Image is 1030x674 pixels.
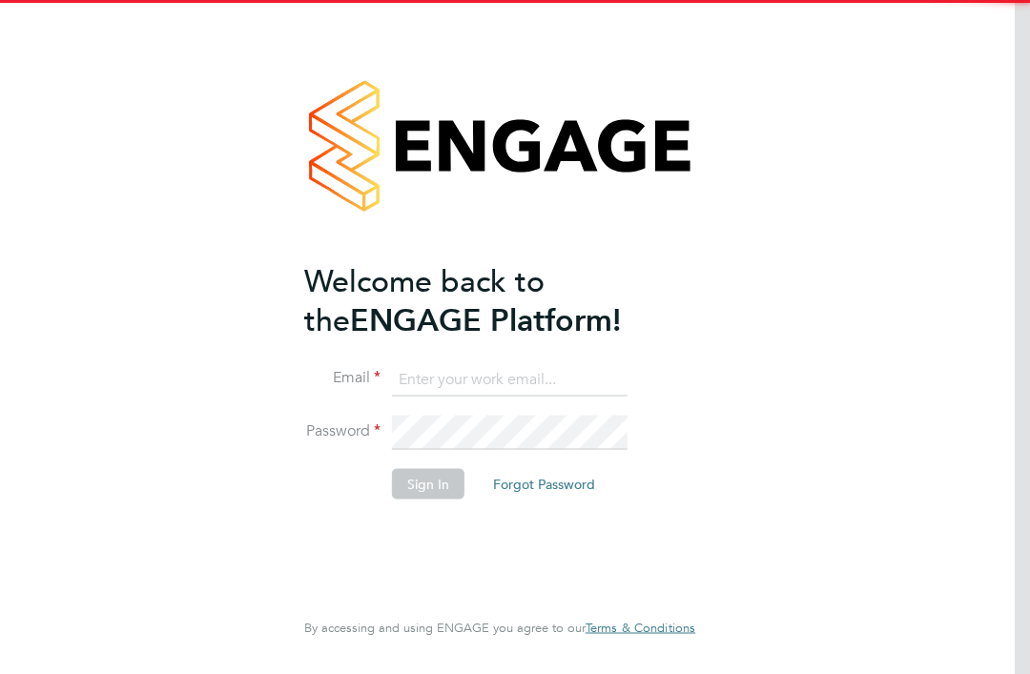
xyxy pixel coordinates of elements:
button: Sign In [392,469,464,500]
span: Terms & Conditions [586,620,695,636]
a: Terms & Conditions [586,621,695,636]
span: Welcome back to the [304,262,545,338]
h2: ENGAGE Platform! [304,261,676,339]
button: Forgot Password [478,469,610,500]
input: Enter your work email... [392,362,628,397]
span: By accessing and using ENGAGE you agree to our [304,620,695,636]
label: Email [304,368,381,388]
label: Password [304,421,381,441]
